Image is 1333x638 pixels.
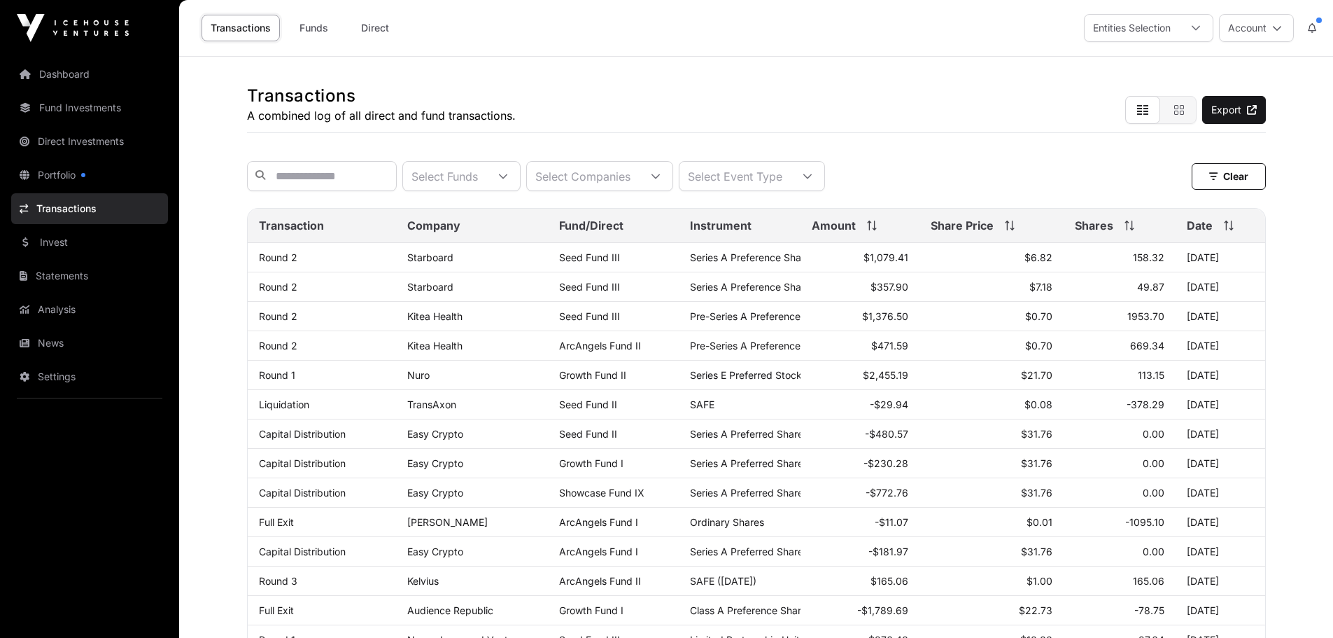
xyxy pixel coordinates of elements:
[1176,419,1265,449] td: [DATE]
[1176,449,1265,478] td: [DATE]
[407,340,463,352] a: Kitea Health
[407,398,456,410] a: TransAxon
[11,126,168,157] a: Direct Investments
[559,217,623,234] span: Fund/Direct
[259,310,297,322] a: Round 2
[407,604,493,616] a: Audience Republic
[1263,571,1333,638] iframe: Chat Widget
[559,340,641,352] a: ArcAngels Fund II
[800,567,919,596] td: $165.06
[1137,281,1164,293] span: 49.87
[559,604,623,616] a: Growth Fund I
[690,310,835,322] span: Pre-Series A Preference Shares
[1176,302,1265,331] td: [DATE]
[559,575,641,587] a: ArcAngels Fund II
[11,294,168,325] a: Analysis
[259,217,324,234] span: Transaction
[800,419,919,449] td: -$480.57
[1176,567,1265,596] td: [DATE]
[679,162,791,190] div: Select Event Type
[559,251,620,263] a: Seed Fund III
[1133,575,1164,587] span: 165.06
[812,217,856,234] span: Amount
[407,428,463,440] a: Easy Crypto
[800,449,919,478] td: -$230.28
[1176,508,1265,537] td: [DATE]
[11,227,168,258] a: Invest
[1176,361,1265,390] td: [DATE]
[1127,398,1164,410] span: -378.29
[690,546,803,557] span: Series A Preferred Share
[1134,604,1164,616] span: -78.75
[559,369,626,381] a: Growth Fund II
[800,331,919,361] td: $471.59
[1024,398,1052,410] span: $0.08
[1027,575,1052,587] span: $1.00
[259,457,346,469] a: Capital Distribution
[17,14,129,42] img: Icehouse Ventures Logo
[259,369,295,381] a: Round 1
[690,487,803,499] span: Series A Preferred Share
[1024,251,1052,263] span: $6.82
[559,398,617,410] a: Seed Fund II
[259,398,309,410] a: Liquidation
[931,217,994,234] span: Share Price
[259,487,346,499] a: Capital Distribution
[1075,217,1113,234] span: Shares
[403,162,486,190] div: Select Funds
[800,243,919,272] td: $1,079.41
[1176,243,1265,272] td: [DATE]
[347,15,403,41] a: Direct
[1130,340,1164,352] span: 669.34
[527,162,639,190] div: Select Companies
[1021,369,1052,381] span: $21.70
[559,546,638,557] a: ArcAngels Fund I
[1176,390,1265,419] td: [DATE]
[1219,14,1294,42] button: Account
[1029,281,1052,293] span: $7.18
[690,281,815,293] span: Series A Preference Shares
[1021,546,1052,557] span: $31.76
[1143,457,1164,469] span: 0.00
[690,428,803,440] span: Series A Preferred Share
[11,328,168,359] a: News
[259,281,297,293] a: Round 2
[1176,478,1265,508] td: [DATE]
[1143,546,1164,557] span: 0.00
[800,390,919,419] td: -$29.94
[285,15,341,41] a: Funds
[1021,487,1052,499] span: $31.76
[1133,251,1164,263] span: 158.32
[247,107,516,124] p: A combined log of all direct and fund transactions.
[690,340,835,352] span: Pre-Series A Preference Shares
[1138,369,1164,381] span: 113.15
[800,272,919,302] td: $357.90
[800,537,919,567] td: -$181.97
[1187,217,1213,234] span: Date
[11,261,168,291] a: Statements
[690,217,752,234] span: Instrument
[407,575,439,587] a: Kelvius
[11,59,168,90] a: Dashboard
[1176,331,1265,361] td: [DATE]
[559,281,620,293] a: Seed Fund III
[407,251,453,263] a: Starboard
[259,516,294,528] a: Full Exit
[800,302,919,331] td: $1,376.50
[407,487,463,499] a: Easy Crypto
[690,398,714,410] span: SAFE
[407,457,463,469] a: Easy Crypto
[690,369,802,381] span: Series E Preferred Stock
[1202,96,1266,124] a: Export
[800,596,919,625] td: -$1,789.69
[259,546,346,557] a: Capital Distribution
[1176,272,1265,302] td: [DATE]
[1176,537,1265,567] td: [DATE]
[1025,310,1052,322] span: $0.70
[407,217,460,234] span: Company
[559,457,623,469] a: Growth Fund I
[259,251,297,263] a: Round 2
[407,281,453,293] a: Starboard
[800,361,919,390] td: $2,455.19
